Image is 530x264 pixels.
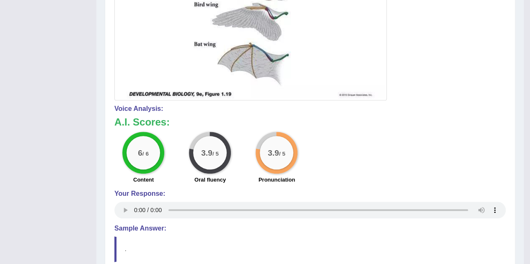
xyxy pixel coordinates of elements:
[268,148,279,157] big: 3.9
[114,225,506,232] h4: Sample Answer:
[259,176,295,184] label: Pronunciation
[114,190,506,197] h4: Your Response:
[114,236,506,262] blockquote: .
[138,148,143,157] big: 6
[202,148,213,157] big: 3.9
[279,150,285,156] small: / 5
[114,116,170,128] b: A.I. Scores:
[133,176,154,184] label: Content
[114,105,506,113] h4: Voice Analysis:
[212,150,219,156] small: / 5
[194,176,226,184] label: Oral fluency
[142,150,149,156] small: / 6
